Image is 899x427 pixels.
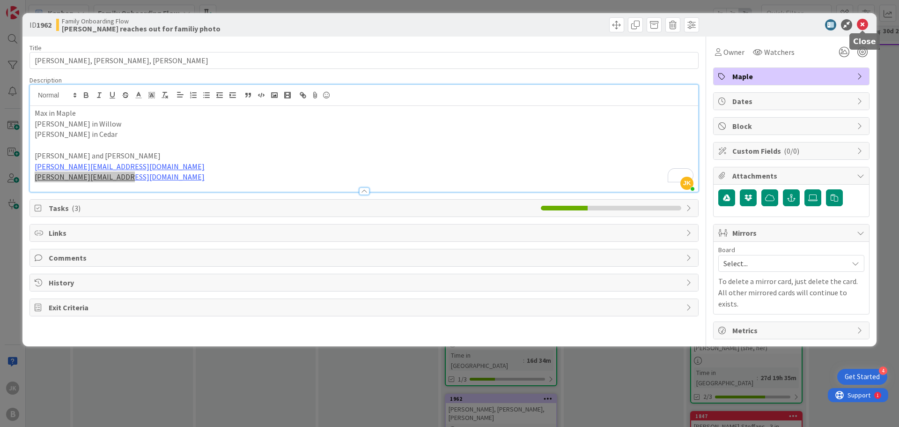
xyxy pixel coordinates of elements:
[718,276,864,309] p: To delete a mirror card, just delete the card. All other mirrored cards will continue to exists.
[732,325,852,336] span: Metrics
[732,227,852,239] span: Mirrors
[732,71,852,82] span: Maple
[35,119,693,129] p: [PERSON_NAME] in Willow
[718,247,735,253] span: Board
[845,372,880,382] div: Get Started
[732,170,852,181] span: Attachments
[837,369,887,385] div: Open Get Started checklist, remaining modules: 4
[35,129,693,140] p: [PERSON_NAME] in Cedar
[764,46,795,58] span: Watchers
[72,203,81,213] span: ( 3 )
[49,302,681,313] span: Exit Criteria
[30,106,698,192] div: To enrich screen reader interactions, please activate Accessibility in Grammarly extension settings
[680,177,693,190] span: JK
[29,19,52,30] span: ID
[49,277,681,288] span: History
[732,96,852,107] span: Dates
[784,146,799,156] span: ( 0/0 )
[37,20,52,30] b: 1962
[723,257,843,270] span: Select...
[35,172,205,181] a: [PERSON_NAME][EMAIL_ADDRESS][DOMAIN_NAME]
[29,52,699,69] input: type card name here...
[732,145,852,157] span: Custom Fields
[29,76,62,84] span: Description
[35,108,693,119] p: Max in Maple
[732,120,852,132] span: Block
[853,37,876,46] h5: Close
[20,1,43,13] span: Support
[879,367,887,375] div: 4
[49,4,51,11] div: 1
[29,44,42,52] label: Title
[62,25,221,32] b: [PERSON_NAME] reaches out for familiy photo
[35,162,205,171] a: [PERSON_NAME][EMAIL_ADDRESS][DOMAIN_NAME]
[723,46,744,58] span: Owner
[35,150,693,161] p: [PERSON_NAME] and [PERSON_NAME]
[49,227,681,239] span: Links
[49,202,536,214] span: Tasks
[62,17,221,25] span: Family Onboarding Flow
[49,252,681,263] span: Comments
